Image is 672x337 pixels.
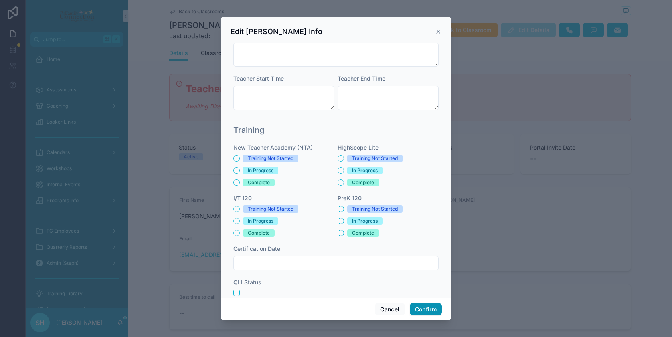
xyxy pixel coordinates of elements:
[352,217,378,225] div: In Progress
[248,167,273,174] div: In Progress
[352,205,398,213] div: Training Not Started
[352,179,374,186] div: Complete
[352,229,374,237] div: Complete
[233,124,264,136] h1: Training
[248,179,270,186] div: Complete
[338,144,379,151] span: HighScope Lite
[248,205,293,213] div: Training Not Started
[233,75,284,82] span: Teacher Start Time
[352,155,398,162] div: Training Not Started
[248,229,270,237] div: Complete
[352,167,378,174] div: In Progress
[233,279,261,286] span: QLI Status
[248,155,293,162] div: Training Not Started
[233,195,252,201] span: I/T 120
[410,303,442,316] button: Confirm
[248,217,273,225] div: In Progress
[375,303,405,316] button: Cancel
[338,75,385,82] span: Teacher End Time
[233,144,313,151] span: New Teacher Academy (NTA)
[231,27,322,37] h3: Edit [PERSON_NAME] Info
[338,195,362,201] span: PreK 120
[233,245,280,252] span: Certification Date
